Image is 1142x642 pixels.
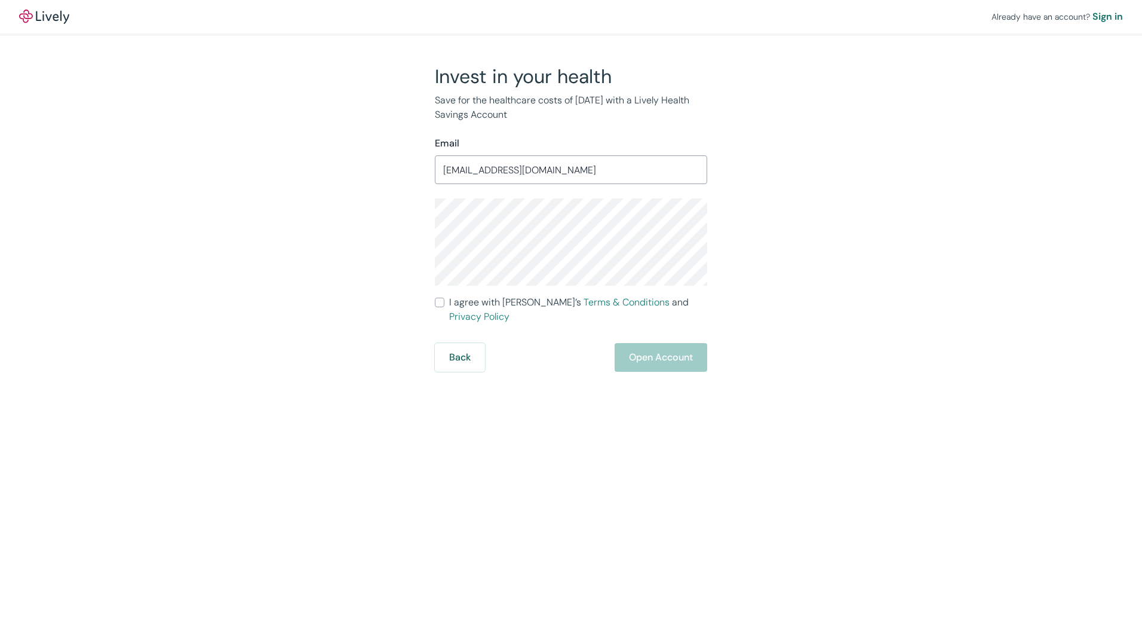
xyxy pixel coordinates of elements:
span: I agree with [PERSON_NAME]’s and [449,295,707,324]
img: Lively [19,10,69,24]
a: LivelyLively [19,10,69,24]
div: Already have an account? [991,10,1123,24]
label: Email [435,136,459,151]
a: Privacy Policy [449,310,509,323]
p: Save for the healthcare costs of [DATE] with a Lively Health Savings Account [435,93,707,122]
a: Terms & Conditions [584,296,670,308]
a: Sign in [1092,10,1123,24]
h2: Invest in your health [435,65,707,88]
button: Back [435,343,485,372]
